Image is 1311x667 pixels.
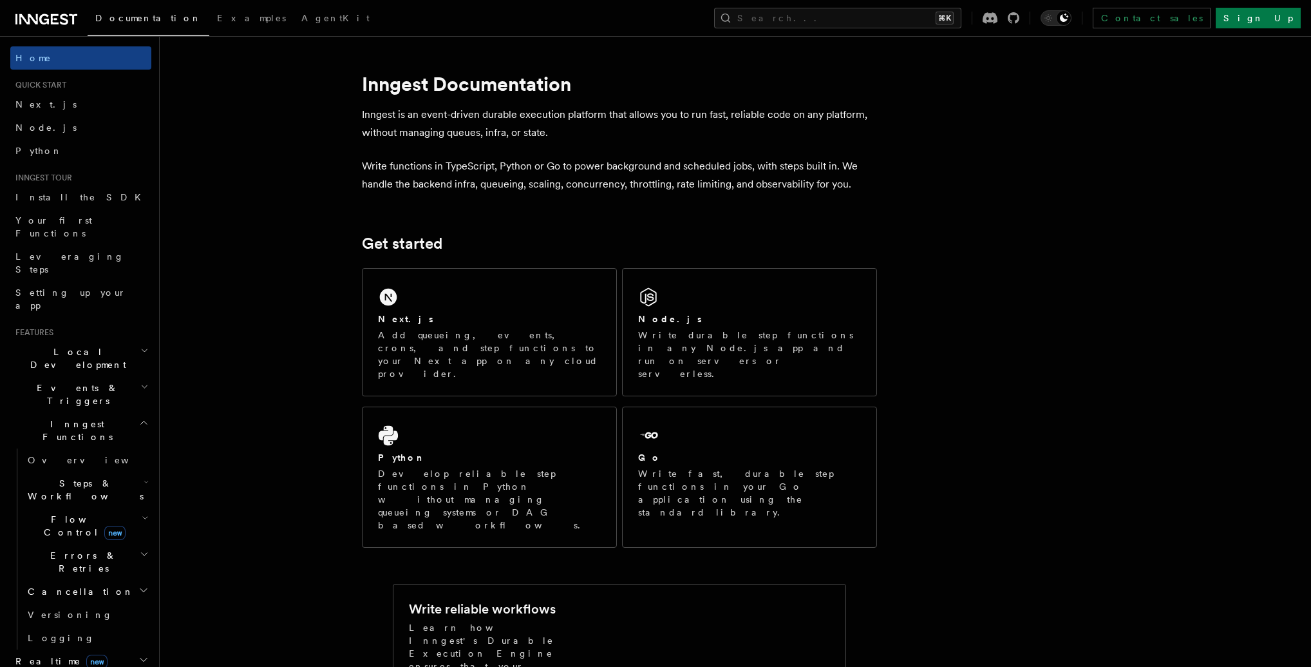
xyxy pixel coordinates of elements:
[10,116,151,139] a: Node.js
[23,544,151,580] button: Errors & Retries
[15,52,52,64] span: Home
[378,313,433,325] h2: Next.js
[378,329,601,380] p: Add queueing, events, crons, and step functions to your Next app on any cloud provider.
[362,235,442,253] a: Get started
[622,268,877,396] a: Node.jsWrite durable step functions in any Node.js app and run on servers or serverless.
[95,13,202,23] span: Documentation
[15,122,77,133] span: Node.js
[638,329,861,380] p: Write durable step functions in any Node.js app and run on servers or serverless.
[23,580,151,603] button: Cancellation
[1041,10,1071,26] button: Toggle dark mode
[15,99,77,110] span: Next.js
[10,93,151,116] a: Next.js
[15,287,126,311] span: Setting up your app
[209,4,294,35] a: Examples
[23,477,144,503] span: Steps & Workflows
[362,106,877,142] p: Inngest is an event-driven durable execution platform that allows you to run fast, reliable code ...
[638,451,661,464] h2: Go
[10,173,72,183] span: Inngest tour
[10,376,151,412] button: Events & Triggers
[1093,8,1211,28] a: Contact sales
[362,407,617,548] a: PythonDevelop reliable step functions in Python without managing queueing systems or DAG based wo...
[10,80,66,90] span: Quick start
[638,467,861,519] p: Write fast, durable step functions in your Go application using the standard library.
[10,139,151,162] a: Python
[1216,8,1301,28] a: Sign Up
[15,192,149,202] span: Install the SDK
[10,281,151,317] a: Setting up your app
[362,157,877,193] p: Write functions in TypeScript, Python or Go to power background and scheduled jobs, with steps bu...
[88,4,209,36] a: Documentation
[10,449,151,650] div: Inngest Functions
[15,251,124,275] span: Leveraging Steps
[10,418,139,443] span: Inngest Functions
[23,513,142,539] span: Flow Control
[294,4,377,35] a: AgentKit
[10,209,151,245] a: Your first Functions
[23,585,134,598] span: Cancellation
[378,451,426,464] h2: Python
[714,8,961,28] button: Search...⌘K
[104,526,126,540] span: new
[10,412,151,449] button: Inngest Functions
[10,340,151,376] button: Local Development
[362,268,617,396] a: Next.jsAdd queueing, events, crons, and step functions to your Next app on any cloud provider.
[10,46,151,70] a: Home
[15,146,62,156] span: Python
[10,382,140,407] span: Events & Triggers
[378,467,601,532] p: Develop reliable step functions in Python without managing queueing systems or DAG based workflows.
[301,13,370,23] span: AgentKit
[23,449,151,472] a: Overview
[622,407,877,548] a: GoWrite fast, durable step functions in your Go application using the standard library.
[638,313,702,325] h2: Node.js
[217,13,286,23] span: Examples
[936,12,954,24] kbd: ⌘K
[23,508,151,544] button: Flow Controlnew
[10,245,151,281] a: Leveraging Steps
[23,472,151,508] button: Steps & Workflows
[15,215,92,238] span: Your first Functions
[23,603,151,626] a: Versioning
[10,345,140,371] span: Local Development
[10,327,53,338] span: Features
[28,633,95,643] span: Logging
[28,610,113,620] span: Versioning
[362,72,877,95] h1: Inngest Documentation
[28,455,160,465] span: Overview
[23,626,151,650] a: Logging
[409,600,556,618] h2: Write reliable workflows
[10,186,151,209] a: Install the SDK
[23,549,140,575] span: Errors & Retries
